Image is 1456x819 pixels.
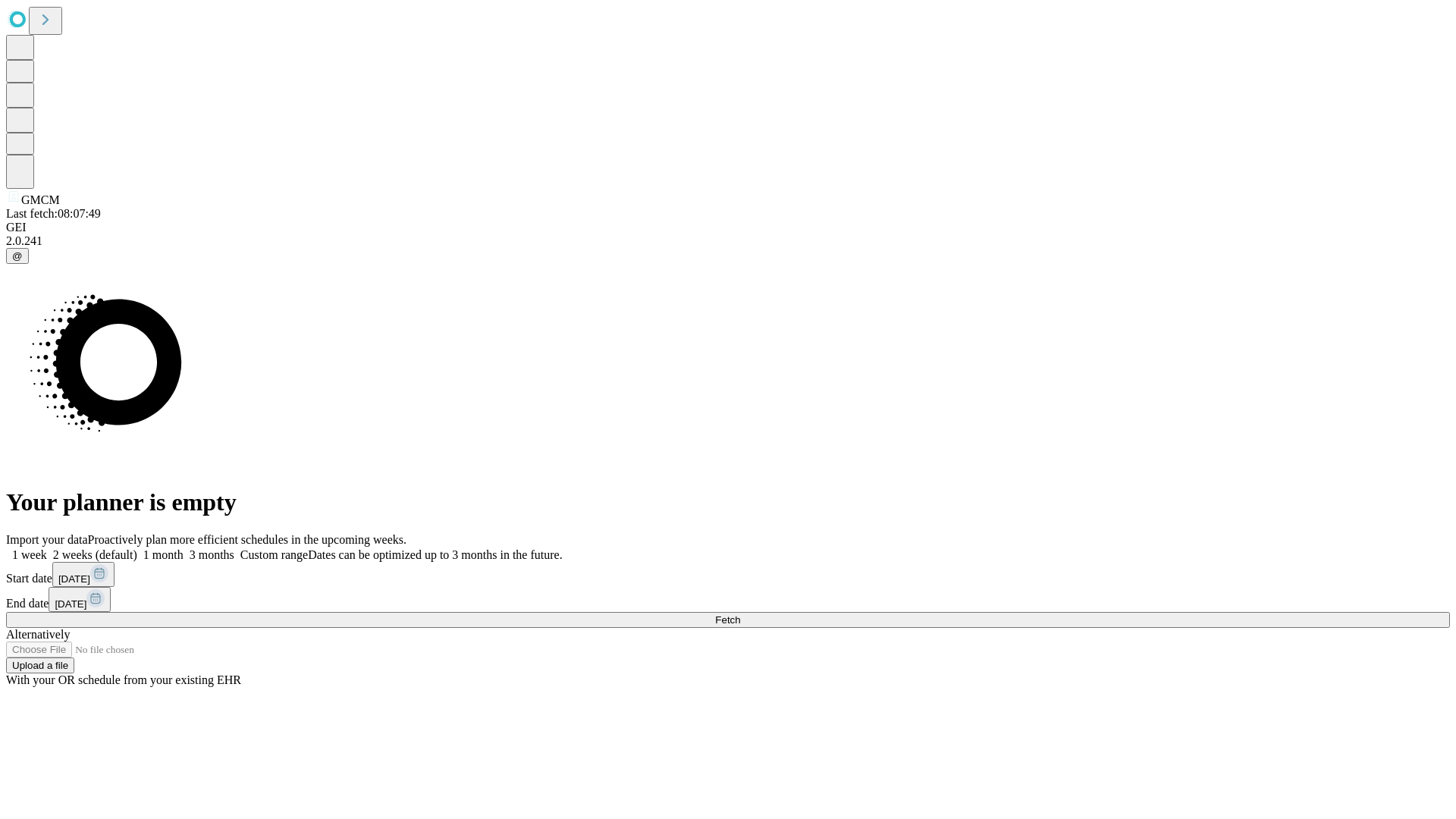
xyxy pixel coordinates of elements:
[88,533,406,546] span: Proactively plan more efficient schedules in the upcoming weeks.
[6,207,101,220] span: Last fetch: 08:07:49
[21,193,60,206] span: GMCM
[6,657,74,673] button: Upload a file
[308,548,562,561] span: Dates can be optimized up to 3 months in the future.
[12,548,47,561] span: 1 week
[240,548,308,561] span: Custom range
[55,598,86,610] span: [DATE]
[190,548,234,561] span: 3 months
[49,587,111,612] button: [DATE]
[6,533,88,546] span: Import your data
[143,548,184,561] span: 1 month
[6,628,70,641] span: Alternatively
[53,548,137,561] span: 2 weeks (default)
[6,488,1450,516] h1: Your planner is empty
[58,573,90,585] span: [DATE]
[12,250,23,262] span: @
[6,612,1450,628] button: Fetch
[6,562,1450,587] div: Start date
[52,562,115,587] button: [DATE]
[6,234,1450,248] div: 2.0.241
[715,614,740,626] span: Fetch
[6,221,1450,234] div: GEI
[6,673,241,686] span: With your OR schedule from your existing EHR
[6,248,29,264] button: @
[6,587,1450,612] div: End date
